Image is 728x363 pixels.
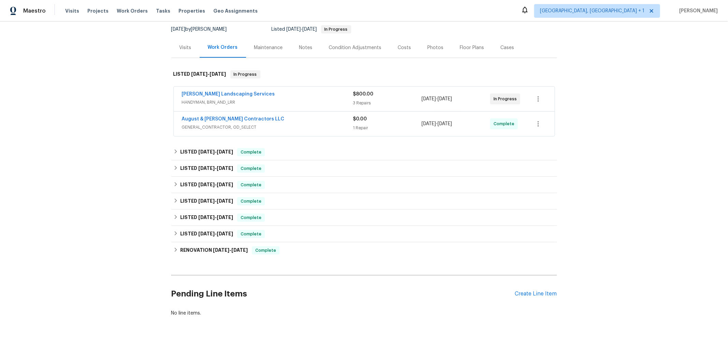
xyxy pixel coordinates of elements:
[65,8,79,14] span: Visits
[171,226,557,242] div: LISTED [DATE]-[DATE]Complete
[198,182,215,187] span: [DATE]
[299,44,313,51] div: Notes
[180,44,191,51] div: Visits
[171,278,515,310] h2: Pending Line Items
[238,231,264,237] span: Complete
[353,125,422,131] div: 1 Repair
[210,72,226,76] span: [DATE]
[238,214,264,221] span: Complete
[171,193,557,209] div: LISTED [DATE]-[DATE]Complete
[180,164,233,173] h6: LISTED
[180,181,233,189] h6: LISTED
[398,44,411,51] div: Costs
[231,248,248,252] span: [DATE]
[494,96,519,102] span: In Progress
[501,44,514,51] div: Cases
[515,291,557,297] div: Create Line Item
[180,197,233,205] h6: LISTED
[171,310,557,317] div: No line items.
[198,149,233,154] span: -
[287,27,301,32] span: [DATE]
[198,166,233,171] span: -
[171,144,557,160] div: LISTED [DATE]-[DATE]Complete
[182,92,275,97] a: [PERSON_NAME] Landscaping Services
[173,70,226,78] h6: LISTED
[198,231,233,236] span: -
[182,99,353,106] span: HANDYMAN, BRN_AND_LRR
[422,121,436,126] span: [DATE]
[198,215,233,220] span: -
[460,44,484,51] div: Floor Plans
[353,92,374,97] span: $800.00
[117,8,148,14] span: Work Orders
[217,199,233,203] span: [DATE]
[353,100,422,106] div: 3 Repairs
[198,215,215,220] span: [DATE]
[198,182,233,187] span: -
[231,71,260,78] span: In Progress
[87,8,109,14] span: Projects
[156,9,170,13] span: Tasks
[217,149,233,154] span: [DATE]
[217,231,233,236] span: [DATE]
[238,165,264,172] span: Complete
[171,160,557,177] div: LISTED [DATE]-[DATE]Complete
[353,117,367,121] span: $0.00
[322,27,351,31] span: In Progress
[422,96,452,102] span: -
[180,214,233,222] h6: LISTED
[171,209,557,226] div: LISTED [DATE]-[DATE]Complete
[438,97,452,101] span: [DATE]
[198,149,215,154] span: [DATE]
[208,44,238,51] div: Work Orders
[171,177,557,193] div: LISTED [DATE]-[DATE]Complete
[213,8,258,14] span: Geo Assignments
[213,248,229,252] span: [DATE]
[428,44,444,51] div: Photos
[171,25,235,33] div: by [PERSON_NAME]
[182,124,353,131] span: GENERAL_CONTRACTOR, OD_SELECT
[182,117,285,121] a: August & [PERSON_NAME] Contractors LLC
[676,8,718,14] span: [PERSON_NAME]
[213,248,248,252] span: -
[272,27,351,32] span: Listed
[217,215,233,220] span: [DATE]
[217,166,233,171] span: [DATE]
[171,242,557,259] div: RENOVATION [DATE]-[DATE]Complete
[191,72,226,76] span: -
[329,44,382,51] div: Condition Adjustments
[180,148,233,156] h6: LISTED
[198,199,215,203] span: [DATE]
[494,120,517,127] span: Complete
[198,231,215,236] span: [DATE]
[422,97,436,101] span: [DATE]
[171,27,186,32] span: [DATE]
[198,199,233,203] span: -
[191,72,208,76] span: [DATE]
[238,181,264,188] span: Complete
[254,44,283,51] div: Maintenance
[253,247,279,254] span: Complete
[287,27,317,32] span: -
[238,198,264,205] span: Complete
[179,8,205,14] span: Properties
[438,121,452,126] span: [DATE]
[23,8,46,14] span: Maestro
[180,246,248,255] h6: RENOVATION
[171,63,557,85] div: LISTED [DATE]-[DATE]In Progress
[303,27,317,32] span: [DATE]
[238,149,264,156] span: Complete
[198,166,215,171] span: [DATE]
[180,230,233,238] h6: LISTED
[422,120,452,127] span: -
[217,182,233,187] span: [DATE]
[540,8,644,14] span: [GEOGRAPHIC_DATA], [GEOGRAPHIC_DATA] + 1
